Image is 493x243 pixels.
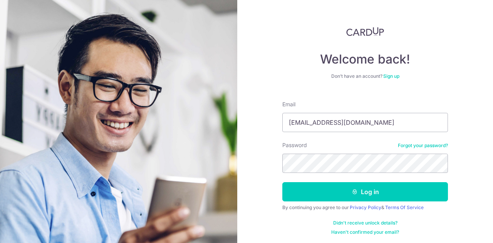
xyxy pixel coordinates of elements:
label: Email [282,101,295,108]
a: Terms Of Service [385,204,424,210]
div: Don’t have an account? [282,73,448,79]
img: CardUp Logo [346,27,384,36]
a: Privacy Policy [350,204,381,210]
label: Password [282,141,307,149]
div: By continuing you agree to our & [282,204,448,211]
button: Log in [282,182,448,201]
a: Haven't confirmed your email? [331,229,399,235]
a: Sign up [383,73,399,79]
input: Enter your Email [282,113,448,132]
a: Didn't receive unlock details? [333,220,397,226]
a: Forgot your password? [398,142,448,149]
h4: Welcome back! [282,52,448,67]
